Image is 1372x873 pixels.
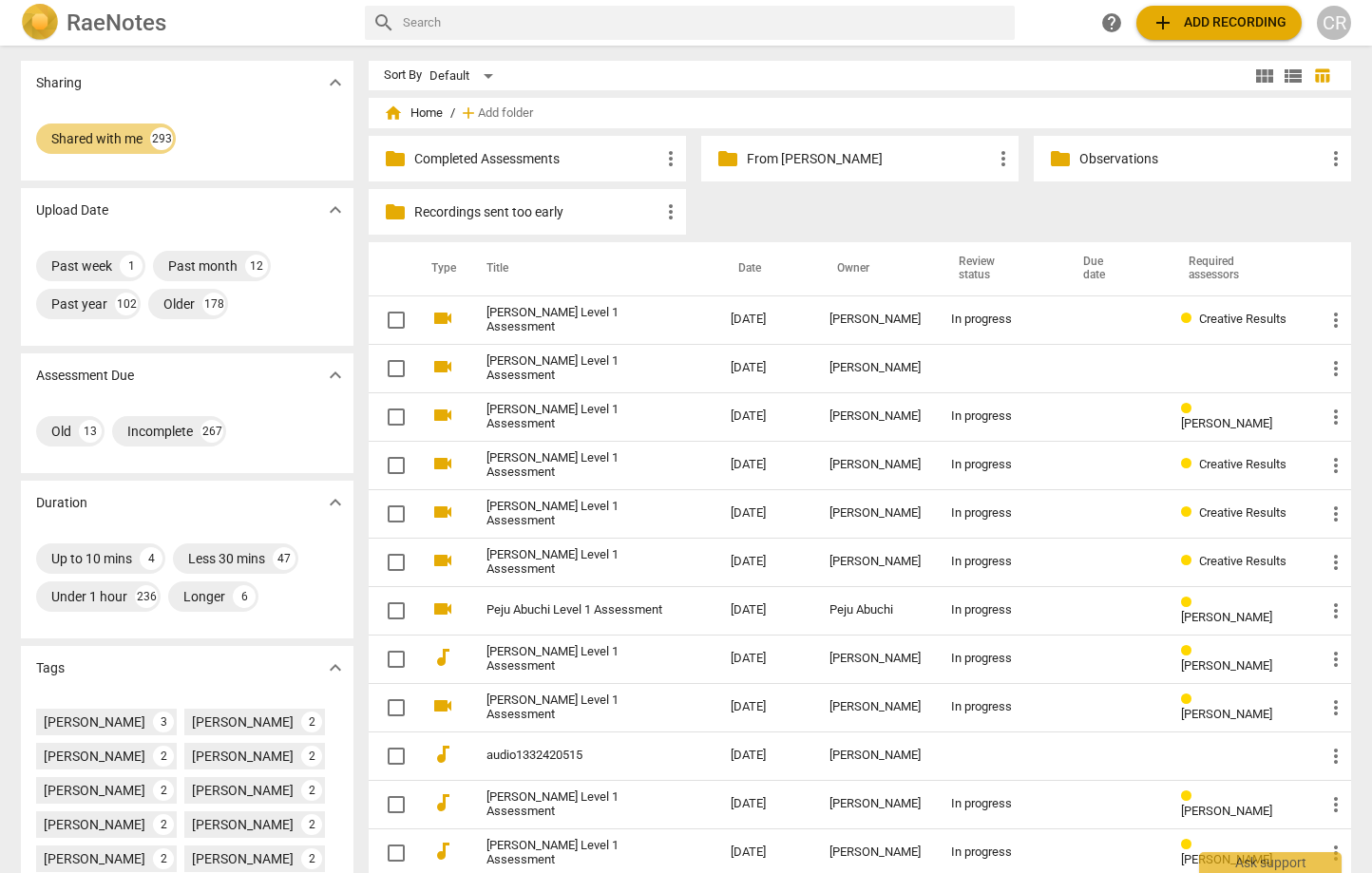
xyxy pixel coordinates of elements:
div: In progress [951,313,1045,327]
span: Review status: in progress [1181,457,1199,471]
button: Show more [321,361,350,389]
h2: RaeNotes [67,9,166,36]
div: 293 [150,127,173,150]
span: search [372,11,395,34]
div: In progress [951,409,1045,424]
span: videocam [431,694,454,717]
div: Longer [183,587,225,606]
div: [PERSON_NAME] [192,781,294,800]
span: Review status: in progress [1181,644,1199,658]
div: In progress [951,652,1045,666]
span: Review status: in progress [1181,554,1199,568]
div: [PERSON_NAME] [192,815,294,834]
a: audio1332420515 [486,749,662,763]
div: 2 [153,848,174,869]
span: expand_more [324,491,347,514]
div: [PERSON_NAME] [829,845,921,860]
span: Add recording [1152,11,1286,34]
button: Show more [321,654,350,682]
span: videocam [431,355,454,378]
span: more_vert [1324,309,1347,332]
span: expand_more [324,199,347,221]
span: view_list [1282,65,1305,87]
span: Creative Results [1199,457,1286,471]
span: Review status: in progress [1181,789,1199,804]
td: [DATE] [715,635,814,683]
th: Date [715,242,814,295]
span: videocam [431,598,454,620]
span: Creative Results [1199,505,1286,520]
td: [DATE] [715,295,814,344]
th: Review status [936,242,1060,295]
span: Review status: in progress [1181,596,1199,610]
div: Less 30 mins [188,549,265,568]
div: [PERSON_NAME] [44,747,145,766]
div: In progress [951,700,1045,714]
img: Logo [21,4,59,42]
button: CR [1317,6,1351,40]
p: Duration [36,493,87,513]
span: audiotrack [431,646,454,669]
a: LogoRaeNotes [21,4,350,42]
span: videocam [431,307,454,330]
a: Help [1095,6,1129,40]
span: Review status: in progress [1181,402,1199,416]
span: add [459,104,478,123]
div: [PERSON_NAME] [829,313,921,327]
div: In progress [951,555,1045,569]
span: folder [1049,147,1072,170]
span: Home [384,104,443,123]
div: [PERSON_NAME] [829,700,921,714]
p: Tags [36,658,65,678]
div: [PERSON_NAME] [829,555,921,569]
div: 2 [301,814,322,835]
span: more_vert [1324,793,1347,816]
span: audiotrack [431,840,454,863]
div: [PERSON_NAME] [44,849,145,868]
div: 102 [115,293,138,315]
a: Peju Abuchi Level 1 Assessment [486,603,662,617]
span: more_vert [1324,696,1347,719]
th: Owner [814,242,936,295]
div: In progress [951,845,1045,860]
button: Tile view [1250,62,1279,90]
span: [PERSON_NAME] [1181,416,1272,430]
div: 2 [301,780,322,801]
td: [DATE] [715,731,814,780]
input: Search [403,8,1007,38]
th: Title [464,242,715,295]
div: [PERSON_NAME] [192,747,294,766]
div: In progress [951,458,1045,472]
a: [PERSON_NAME] Level 1 Assessment [486,790,662,819]
button: List view [1279,62,1307,90]
div: [PERSON_NAME] [829,652,921,666]
div: In progress [951,797,1045,811]
td: [DATE] [715,344,814,392]
a: [PERSON_NAME] Level 1 Assessment [486,354,662,383]
span: videocam [431,549,454,572]
div: 3 [153,712,174,732]
span: more_vert [659,200,682,223]
th: Type [416,242,464,295]
p: Upload Date [36,200,108,220]
span: Creative Results [1199,554,1286,568]
button: Show more [321,196,350,224]
span: [PERSON_NAME] [1181,658,1272,673]
th: Required assessors [1166,242,1309,295]
div: 4 [140,547,162,570]
div: Up to 10 mins [51,549,132,568]
div: [PERSON_NAME] [829,506,921,521]
span: Review status: in progress [1181,312,1199,326]
div: [PERSON_NAME] [192,849,294,868]
div: [PERSON_NAME] [44,712,145,731]
div: 2 [301,848,322,869]
a: [PERSON_NAME] Level 1 Assessment [486,645,662,674]
div: [PERSON_NAME] [829,797,921,811]
td: [DATE] [715,392,814,441]
div: Past year [51,294,107,313]
button: Upload [1136,6,1302,40]
span: videocam [431,501,454,523]
div: Incomplete [127,422,193,441]
span: Creative Results [1199,312,1286,326]
td: [DATE] [715,441,814,489]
